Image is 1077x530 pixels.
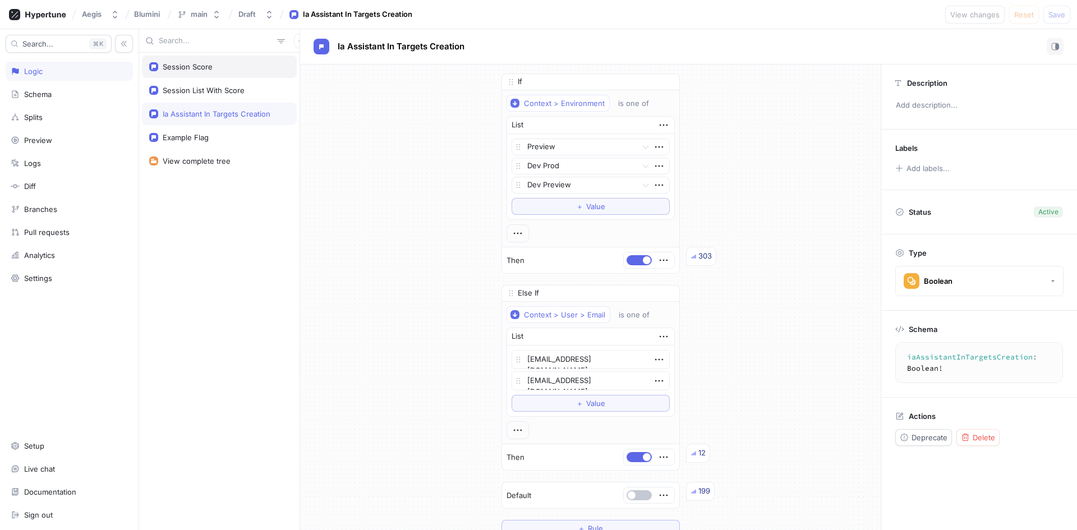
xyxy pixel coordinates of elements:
div: Analytics [24,251,55,260]
div: Schema [24,90,52,99]
span: Deprecate [912,434,947,441]
span: View changes [950,11,1000,18]
div: List [512,119,523,131]
input: Search... [159,35,273,47]
a: Documentation [6,482,133,501]
button: ＋Value [512,395,670,412]
div: Active [1038,207,1058,217]
div: is one of [619,310,650,320]
div: Context > User > Email [524,310,605,320]
button: Boolean [895,266,1064,296]
div: Boolean [924,276,952,286]
button: Add labels... [891,161,953,176]
div: 303 [698,251,712,262]
div: Setup [24,441,44,450]
textarea: [EMAIL_ADDRESS][DOMAIN_NAME] [512,371,670,390]
p: Then [507,452,524,463]
div: 199 [698,486,710,497]
span: Search... [22,40,53,47]
div: List [512,331,523,342]
button: Context > Environment [507,95,610,112]
div: Context > Environment [524,99,605,108]
button: is one of [613,95,665,112]
div: Live chat [24,464,55,473]
span: Ia Assistant In Targets Creation [338,42,464,51]
div: Logic [24,67,43,76]
p: Description [907,79,947,87]
div: Aegis [82,10,102,19]
span: ＋ [576,203,583,210]
div: Documentation [24,487,76,496]
button: main [173,5,225,24]
div: Ia Assistant In Targets Creation [303,9,412,20]
button: Delete [956,429,1000,446]
p: Default [507,490,531,501]
p: Then [507,255,524,266]
p: Actions [909,412,936,421]
span: Value [586,203,605,210]
button: Deprecate [895,429,952,446]
div: Draft [238,10,256,19]
button: Draft [234,5,278,24]
button: Reset [1009,6,1039,24]
p: Status [909,204,931,220]
p: Add description... [891,96,1067,115]
div: View complete tree [163,156,231,165]
div: Preview [24,136,52,145]
div: Settings [24,274,52,283]
div: is one of [618,99,649,108]
span: Save [1048,11,1065,18]
span: Value [586,400,605,407]
p: Type [909,248,927,257]
div: Branches [24,205,57,214]
p: Else If [518,288,539,299]
p: Schema [909,325,937,334]
div: Sign out [24,510,53,519]
button: Context > User > Email [507,306,610,323]
span: Reset [1014,11,1034,18]
button: ＋Value [512,198,670,215]
p: Labels [895,144,918,153]
div: K [89,38,107,49]
button: is one of [614,306,666,323]
textarea: [EMAIL_ADDRESS][DOMAIN_NAME] [512,350,670,369]
span: Delete [973,434,995,441]
div: Diff [24,182,36,191]
div: Ia Assistant In Targets Creation [163,109,270,118]
div: Pull requests [24,228,70,237]
div: Session Score [163,62,213,71]
button: View changes [945,6,1005,24]
button: Aegis [77,5,124,24]
span: ＋ [576,400,583,407]
div: Session List With Score [163,86,245,95]
button: Save [1043,6,1070,24]
p: If [518,76,522,87]
button: Search...K [6,35,112,53]
div: 12 [698,448,706,459]
div: main [191,10,208,19]
div: Logs [24,159,41,168]
div: Splits [24,113,43,122]
div: Example Flag [163,133,209,142]
span: Blumini [134,10,160,18]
